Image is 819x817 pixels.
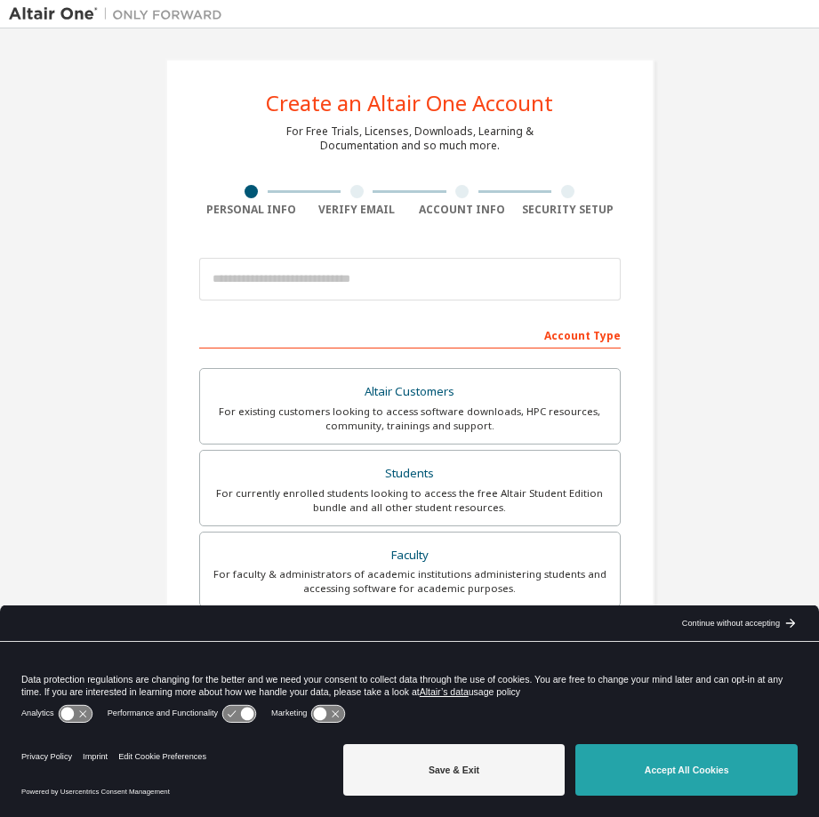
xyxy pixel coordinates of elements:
[211,461,609,486] div: Students
[199,203,305,217] div: Personal Info
[211,404,609,433] div: For existing customers looking to access software downloads, HPC resources, community, trainings ...
[515,203,621,217] div: Security Setup
[286,124,534,153] div: For Free Trials, Licenses, Downloads, Learning & Documentation and so much more.
[211,567,609,596] div: For faculty & administrators of academic institutions administering students and accessing softwa...
[211,486,609,515] div: For currently enrolled students looking to access the free Altair Student Edition bundle and all ...
[410,203,516,217] div: Account Info
[266,92,553,114] div: Create an Altair One Account
[304,203,410,217] div: Verify Email
[199,320,621,348] div: Account Type
[211,380,609,404] div: Altair Customers
[9,5,231,23] img: Altair One
[211,543,609,568] div: Faculty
